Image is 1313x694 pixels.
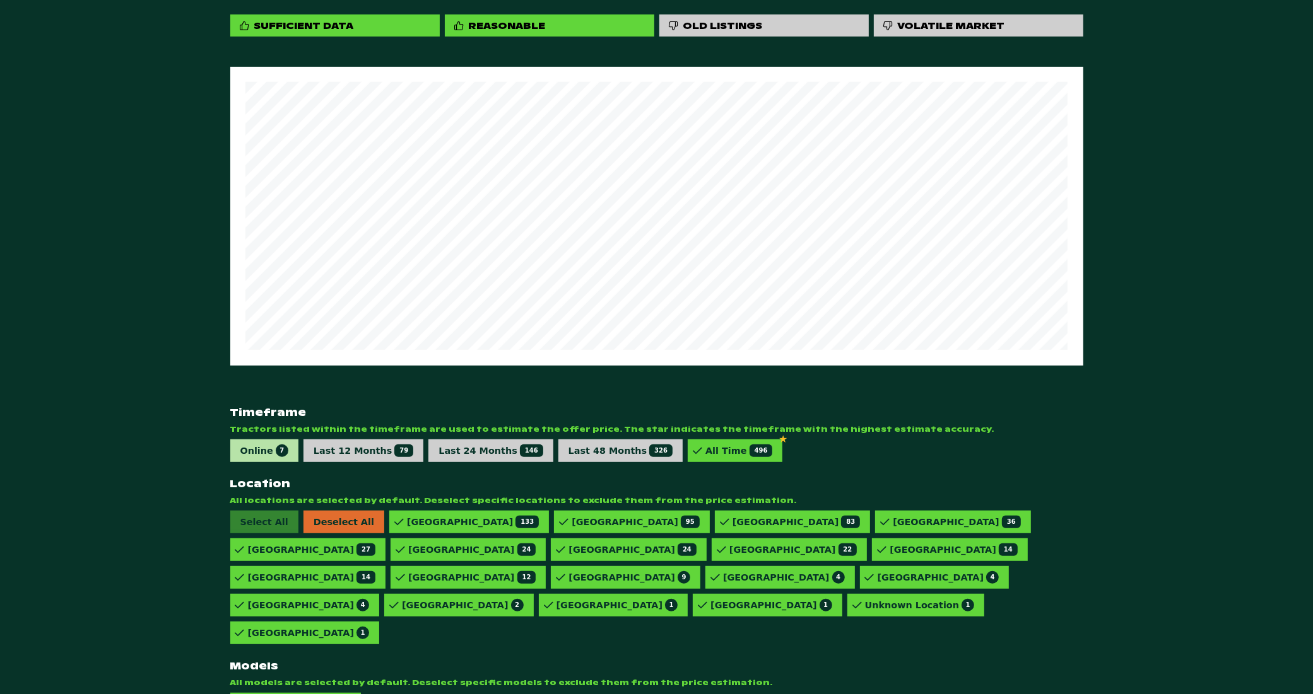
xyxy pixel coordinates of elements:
[469,20,546,32] div: Reasonable
[841,516,860,528] span: 83
[678,543,697,556] span: 24
[230,406,1083,419] strong: Timeframe
[240,444,288,457] div: Online
[874,14,1083,37] div: Volatile Market
[230,659,1083,673] strong: Models
[511,599,524,611] span: 2
[890,543,1017,556] div: [GEOGRAPHIC_DATA]
[439,444,543,457] div: Last 24 Months
[729,543,857,556] div: [GEOGRAPHIC_DATA]
[568,444,673,457] div: Last 48 Months
[248,571,375,584] div: [GEOGRAPHIC_DATA]
[248,543,375,556] div: [GEOGRAPHIC_DATA]
[750,444,773,457] span: 496
[230,678,1083,688] span: All models are selected by default. Deselect specific models to exclude them from the price estim...
[733,516,860,528] div: [GEOGRAPHIC_DATA]
[394,444,413,457] span: 79
[683,20,763,32] div: Old Listings
[356,571,375,584] span: 14
[839,543,857,556] span: 22
[568,543,696,556] div: [GEOGRAPHIC_DATA]
[710,599,832,611] div: [GEOGRAPHIC_DATA]
[820,599,832,611] span: 1
[1002,516,1021,528] span: 36
[303,511,384,533] span: Deselect All
[572,516,699,528] div: [GEOGRAPHIC_DATA]
[515,516,539,528] span: 133
[276,444,288,457] span: 7
[248,599,370,611] div: [GEOGRAPHIC_DATA]
[898,20,1005,32] div: Volatile Market
[248,627,370,639] div: [GEOGRAPHIC_DATA]
[408,543,536,556] div: [GEOGRAPHIC_DATA]
[649,444,673,457] span: 326
[230,511,298,533] span: Select All
[832,571,845,584] span: 4
[356,627,369,639] span: 1
[865,599,974,611] div: Unknown Location
[723,571,845,584] div: [GEOGRAPHIC_DATA]
[407,516,539,528] div: [GEOGRAPHIC_DATA]
[659,14,869,37] div: Old Listings
[230,14,440,37] div: Sufficient Data
[568,571,690,584] div: [GEOGRAPHIC_DATA]
[962,599,974,611] span: 1
[402,599,524,611] div: [GEOGRAPHIC_DATA]
[254,20,354,32] div: Sufficient Data
[230,477,1083,490] strong: Location
[520,444,543,457] span: 146
[681,516,700,528] span: 95
[356,599,369,611] span: 4
[408,571,536,584] div: [GEOGRAPHIC_DATA]
[445,14,654,37] div: Reasonable
[556,599,678,611] div: [GEOGRAPHIC_DATA]
[517,543,536,556] span: 24
[356,543,375,556] span: 27
[517,571,536,584] span: 12
[893,516,1020,528] div: [GEOGRAPHIC_DATA]
[230,495,1083,506] span: All locations are selected by default. Deselect specific locations to exclude them from the price...
[705,444,772,457] div: All Time
[665,599,678,611] span: 1
[230,424,1083,434] span: Tractors listed within the timeframe are used to estimate the offer price. The star indicates the...
[678,571,690,584] span: 9
[999,543,1018,556] span: 14
[878,571,999,584] div: [GEOGRAPHIC_DATA]
[986,571,999,584] span: 4
[314,444,413,457] div: Last 12 Months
